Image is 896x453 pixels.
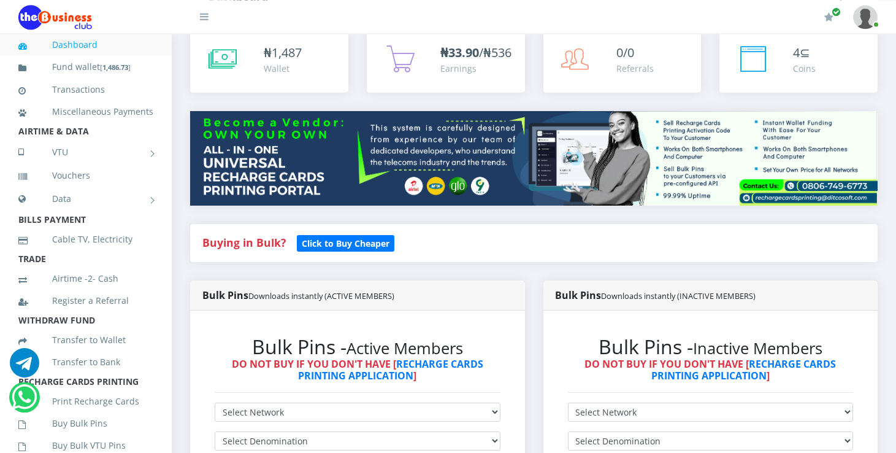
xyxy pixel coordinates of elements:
[190,31,348,93] a: ₦1,487 Wallet
[602,290,756,301] small: Downloads instantly (INACTIVE MEMBERS)
[18,225,153,254] a: Cable TV, Electricity
[440,44,511,61] span: /₦536
[651,357,837,382] a: RECHARGE CARDS PRINTING APPLICATION
[298,357,483,382] a: RECHARGE CARDS PRINTING APPLICATION
[793,44,816,62] div: ⊆
[18,387,153,416] a: Print Recharge Cards
[18,265,153,293] a: Airtime -2- Cash
[100,63,131,72] small: [ ]
[272,44,302,61] span: 1,487
[302,238,389,249] b: Click to Buy Cheaper
[853,5,878,29] img: User
[584,357,836,382] strong: DO NOT BUY IF YOU DON'T HAVE [ ]
[617,44,635,61] span: 0/0
[232,357,483,382] strong: DO NOT BUY IF YOU DON'T HAVE [ ]
[18,409,153,438] a: Buy Bulk Pins
[18,53,153,82] a: Fund wallet[1,486.73]
[693,338,822,359] small: Inactive Members
[824,12,833,22] i: Renew/Upgrade Subscription
[18,184,153,214] a: Data
[18,326,153,354] a: Transfer to Wallet
[18,137,153,168] a: VTU
[18,75,153,104] a: Transactions
[102,63,128,72] b: 1,486.73
[190,111,878,206] img: multitenant_rcp.png
[18,5,92,29] img: Logo
[12,392,37,412] a: Chat for support
[367,31,525,93] a: ₦33.90/₦536 Earnings
[18,287,153,315] a: Register a Referral
[18,98,153,126] a: Miscellaneous Payments
[543,31,702,93] a: 0/0 Referrals
[202,235,286,250] strong: Buying in Bulk?
[202,288,394,302] strong: Bulk Pins
[440,62,511,75] div: Earnings
[793,44,800,61] span: 4
[264,62,302,75] div: Wallet
[347,338,463,359] small: Active Members
[617,62,654,75] div: Referrals
[10,357,39,377] a: Chat for support
[18,161,153,190] a: Vouchers
[215,335,500,358] h2: Bulk Pins -
[556,288,756,302] strong: Bulk Pins
[264,44,302,62] div: ₦
[18,348,153,376] a: Transfer to Bank
[793,62,816,75] div: Coins
[18,31,153,59] a: Dashboard
[248,290,394,301] small: Downloads instantly (ACTIVE MEMBERS)
[568,335,854,358] h2: Bulk Pins -
[297,235,394,250] a: Click to Buy Cheaper
[832,7,841,17] span: Renew/Upgrade Subscription
[440,44,479,61] b: ₦33.90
